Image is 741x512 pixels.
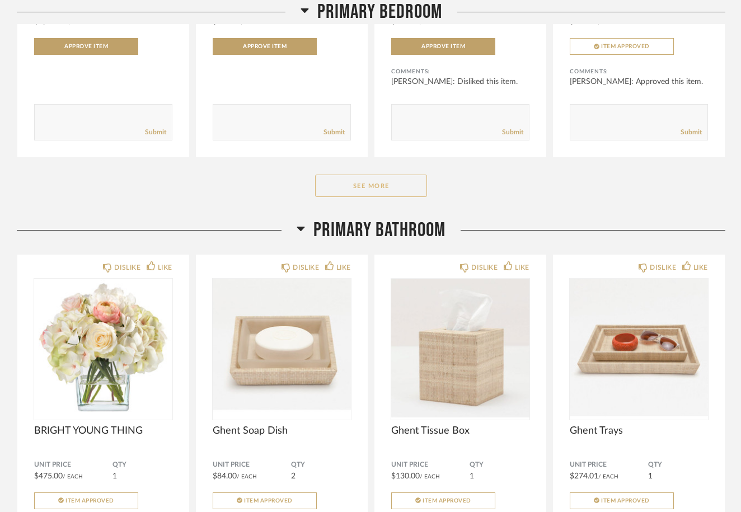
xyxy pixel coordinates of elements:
div: [PERSON_NAME]: Approved this item. [570,76,708,87]
span: QTY [470,461,529,469]
button: See More [315,175,427,197]
span: $84.00 [213,472,237,480]
span: Primary Bathroom [313,218,445,242]
div: DISLIKE [471,262,498,273]
button: Item Approved [34,492,138,509]
span: Approve Item [243,44,287,49]
span: / Each [598,474,618,480]
img: undefined [570,279,708,419]
span: / Each [420,474,440,480]
span: Item Approved [601,44,650,49]
span: / Each [237,474,257,480]
span: Approve Item [64,44,108,49]
button: Item Approved [570,492,674,509]
span: $274.01 [570,472,598,480]
span: Unit Price [213,461,291,469]
span: 1 [648,472,653,480]
div: LIKE [515,262,529,273]
div: LIKE [158,262,172,273]
span: Item Approved [65,498,114,504]
button: Approve Item [213,38,317,55]
a: Submit [323,128,345,137]
span: $475.00 [34,472,63,480]
button: Approve Item [391,38,495,55]
div: LIKE [693,262,708,273]
span: Ghent Tissue Box [391,425,529,437]
span: / Each [63,474,83,480]
button: Item Approved [213,492,317,509]
div: Comments: [570,66,708,77]
span: Item Approved [423,498,471,504]
span: Unit Price [570,461,648,469]
span: 1 [470,472,474,480]
span: 2 [291,472,296,480]
img: undefined [213,279,351,419]
a: Submit [681,128,702,137]
span: Unit Price [34,461,112,469]
span: Unit Price [391,461,470,469]
span: QTY [648,461,708,469]
a: Submit [502,128,523,137]
div: LIKE [336,262,351,273]
div: Comments: [391,66,529,77]
span: QTY [112,461,172,469]
button: Item Approved [391,492,495,509]
span: QTY [291,461,351,469]
span: $130.00 [391,472,420,480]
img: undefined [391,279,529,419]
div: DISLIKE [293,262,319,273]
img: undefined [34,279,172,419]
button: Approve Item [34,38,138,55]
a: Submit [145,128,166,137]
div: DISLIKE [650,262,676,273]
span: Item Approved [244,498,293,504]
span: Ghent Trays [570,425,708,437]
span: 1 [112,472,117,480]
span: Ghent Soap Dish [213,425,351,437]
span: Item Approved [601,498,650,504]
button: Item Approved [570,38,674,55]
div: DISLIKE [114,262,140,273]
span: BRIGHT YOUNG THING [34,425,172,437]
div: [PERSON_NAME]: Disliked this item. [391,76,529,87]
span: Approve Item [421,44,465,49]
